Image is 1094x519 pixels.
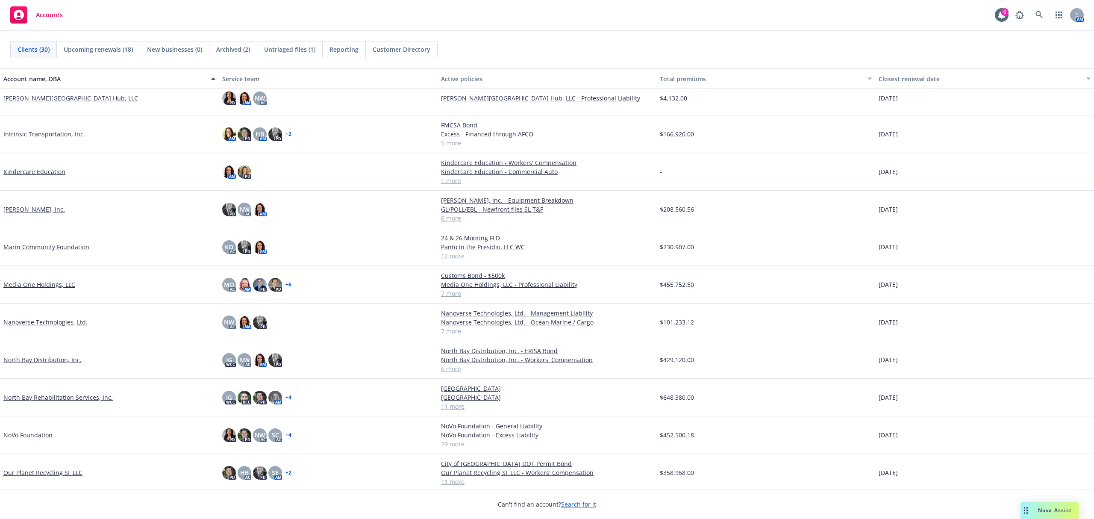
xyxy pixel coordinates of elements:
[660,205,694,214] span: $208,560.56
[441,431,653,439] a: NoVo Foundation - Excess Liability
[441,139,653,147] a: 5 more
[441,205,653,214] a: GL/POLL/EBL - Newfront files SL T&F
[253,278,267,292] img: photo
[879,431,898,439] span: [DATE]
[268,127,282,141] img: photo
[222,91,236,105] img: photo
[222,203,236,216] img: photo
[879,393,898,402] span: [DATE]
[272,468,279,477] span: SE
[879,205,898,214] span: [DATE]
[441,439,653,448] a: 29 more
[441,327,653,336] a: 7 more
[879,355,898,364] span: [DATE]
[441,459,653,468] a: City of [GEOGRAPHIC_DATA] DOT Permit Bond
[3,130,85,139] a: Intrinsic Transportation, Inc.
[253,466,267,480] img: photo
[660,74,862,83] div: Total premiums
[660,242,694,251] span: $230,907.00
[879,318,898,327] span: [DATE]
[256,130,264,139] span: HB
[3,318,88,327] a: Nanoverse Technologies, Ltd.
[561,500,596,508] a: Search for it
[441,158,653,167] a: Kindercare Education - Workers' Compensation
[238,278,251,292] img: photo
[285,395,291,400] a: + 4
[226,393,232,402] span: JG
[216,45,250,54] span: Archived (2)
[441,318,653,327] a: Nanoverse Technologies, Ltd. - Ocean Marine / Cargo
[441,233,653,242] a: 24 & 26 Mooring FLD
[7,3,66,27] a: Accounts
[3,74,206,83] div: Account name, DBA
[285,132,291,137] a: + 2
[1038,507,1072,514] span: Nova Assist
[238,240,251,254] img: photo
[441,309,653,318] a: Nanoverse Technologies, Ltd. - Management Liability
[498,500,596,509] span: Can't find an account?
[222,127,236,141] img: photo
[285,433,291,438] a: + 4
[879,94,898,103] span: [DATE]
[373,45,430,54] span: Customer Directory
[441,393,653,402] a: [GEOGRAPHIC_DATA]
[238,316,251,329] img: photo
[879,130,898,139] span: [DATE]
[3,393,113,402] a: North Bay Rehabilitation Services, Inc.
[441,121,653,130] a: FMCSA Bond
[3,280,75,289] a: Media One Holdings, LLC
[329,45,359,54] span: Reporting
[3,431,53,439] a: NoVo Foundation
[226,355,232,364] span: JG
[441,280,653,289] a: Media One Holdings, LLC - Professional Liability
[1020,502,1031,519] div: Drag to move
[660,130,694,139] span: $166,920.00
[879,468,898,477] span: [DATE]
[660,318,694,327] span: $101,233.12
[222,165,236,179] img: photo
[879,242,898,251] span: [DATE]
[441,167,653,176] a: Kindercare Education - Commercial Auto
[441,422,653,431] a: NoVo Foundation - General Liability
[3,468,82,477] a: Our Planet Recycling SF LLC
[441,477,653,486] a: 11 more
[238,91,251,105] img: photo
[268,353,282,367] img: photo
[3,355,82,364] a: North Bay Distribution, Inc.
[879,167,898,176] span: [DATE]
[660,280,694,289] span: $455,752.50
[147,45,202,54] span: New businesses (0)
[441,346,653,355] a: North Bay Distribution, Inc. - ERISA Bond
[441,74,653,83] div: Active policies
[36,12,63,18] span: Accounts
[1011,6,1028,24] a: Report a Bug
[222,466,236,480] img: photo
[264,45,315,54] span: Untriaged files (1)
[441,251,653,260] a: 12 more
[660,393,694,402] span: $648,380.00
[240,468,249,477] span: HB
[239,205,250,214] span: NW
[3,242,89,251] a: Marin Community Foundation
[1031,6,1048,24] a: Search
[660,431,694,439] span: $452,500.18
[656,68,875,89] button: Total premiums
[441,242,653,251] a: Panto in the Presidio, LLC WC
[238,127,251,141] img: photo
[238,165,251,179] img: photo
[441,468,653,477] a: Our Planet Recycling SF LLC - Workers' Compensation
[879,74,1081,83] div: Closest renewal date
[441,94,653,103] a: [PERSON_NAME][GEOGRAPHIC_DATA] Hub, LLC - Professional Liability
[285,470,291,475] a: + 2
[272,431,279,439] span: SC
[441,289,653,298] a: 7 more
[875,68,1094,89] button: Closest renewal date
[441,355,653,364] a: North Bay Distribution, Inc. - Workers' Compensation
[285,282,291,287] a: + 6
